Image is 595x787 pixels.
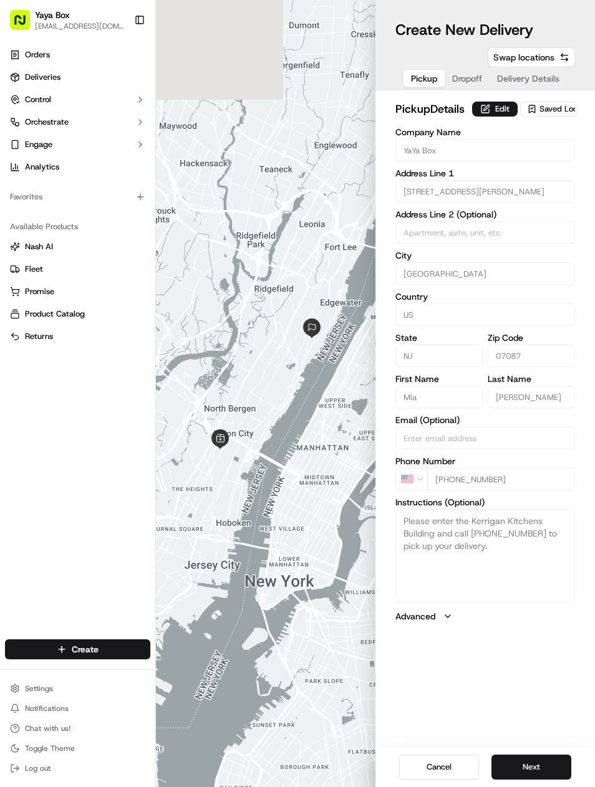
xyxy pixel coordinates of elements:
[395,180,575,203] input: Enter address
[493,51,554,64] span: Swap locations
[395,251,575,260] label: City
[5,639,150,659] button: Create
[5,700,150,717] button: Notifications
[25,723,70,733] span: Chat with us!
[35,9,70,21] button: Yaya Box
[497,72,559,85] span: Delivery Details
[395,386,483,408] input: Enter first name
[5,5,129,35] button: Yaya Box[EMAIL_ADDRESS][DOMAIN_NAME]
[5,135,150,155] button: Engage
[488,386,575,408] input: Enter last name
[5,740,150,757] button: Toggle Theme
[395,416,575,424] label: Email (Optional)
[10,286,145,297] a: Promise
[25,331,53,342] span: Returns
[25,49,50,60] span: Orders
[395,169,575,178] label: Address Line 1
[488,333,575,342] label: Zip Code
[32,80,225,93] input: Got a question? Start typing here...
[193,160,227,174] button: See all
[5,680,150,697] button: Settings
[12,280,22,290] div: 📗
[100,227,126,237] span: [DATE]
[5,90,150,110] button: Control
[39,193,101,203] span: [PERSON_NAME]
[39,227,91,237] span: Regen Pajulas
[395,610,575,622] button: Advanced
[427,468,575,490] input: Enter phone number
[25,684,53,694] span: Settings
[395,509,575,603] textarea: Please enter the Kerrigan Kitchens Building and call [PHONE_NUMBER] to pick up your delivery.
[5,304,150,324] button: Product Catalog
[5,45,150,65] a: Orders
[395,128,575,136] label: Company Name
[25,72,60,83] span: Deliveries
[12,119,35,141] img: 1736555255976-a54dd68f-1ca7-489b-9aae-adbdc363a1c4
[25,241,53,252] span: Nash AI
[5,259,150,279] button: Fleet
[5,760,150,777] button: Log out
[72,643,99,656] span: Create
[5,67,150,87] a: Deliveries
[5,112,150,132] button: Orchestrate
[395,374,483,383] label: First Name
[212,123,227,138] button: Start new chat
[491,755,571,780] button: Next
[25,704,69,713] span: Notifications
[5,327,150,346] button: Returns
[395,292,575,301] label: Country
[399,755,479,780] button: Cancel
[35,21,124,31] button: [EMAIL_ADDRESS][DOMAIN_NAME]
[26,119,49,141] img: 1756434665150-4e636765-6d04-44f2-b13a-1d7bbed723a0
[12,162,84,172] div: Past conversations
[395,345,483,367] input: Enter state
[25,743,75,753] span: Toggle Theme
[25,286,54,297] span: Promise
[395,498,575,507] label: Instructions (Optional)
[395,303,575,326] input: Enter country
[5,217,150,237] div: Available Products
[25,264,43,275] span: Fleet
[94,227,98,237] span: •
[395,20,533,40] h1: Create New Delivery
[12,215,32,235] img: Regen Pajulas
[25,227,35,237] img: 1736555255976-a54dd68f-1ca7-489b-9aae-adbdc363a1c4
[7,274,100,296] a: 📗Knowledge Base
[395,221,575,244] input: Apartment, suite, unit, etc.
[25,117,69,128] span: Orchestrate
[12,12,37,37] img: Nash
[5,237,150,257] button: Nash AI
[56,131,172,141] div: We're available if you need us!
[56,119,205,131] div: Start new chat
[124,309,151,318] span: Pylon
[472,102,518,117] button: Edit
[25,94,51,105] span: Control
[105,280,115,290] div: 💻
[25,161,59,173] span: Analytics
[5,720,150,737] button: Chat with us!
[488,374,575,383] label: Last Name
[488,47,575,67] button: Swap locations
[10,308,145,320] a: Product Catalog
[25,763,51,773] span: Log out
[395,139,575,161] input: Enter company name
[452,72,482,85] span: Dropoff
[25,194,35,204] img: 1736555255976-a54dd68f-1ca7-489b-9aae-adbdc363a1c4
[10,331,145,342] a: Returns
[395,262,575,285] input: Enter city
[5,157,150,177] a: Analytics
[395,610,435,622] label: Advanced
[25,308,85,320] span: Product Catalog
[12,181,32,201] img: Joseph V.
[395,100,465,118] h2: pickup Details
[118,279,200,291] span: API Documentation
[395,427,575,449] input: Enter email address
[5,187,150,207] div: Favorites
[25,139,52,150] span: Engage
[395,210,575,219] label: Address Line 2 (Optional)
[395,457,575,465] label: Phone Number
[88,308,151,318] a: Powered byPylon
[488,345,575,367] input: Enter zip code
